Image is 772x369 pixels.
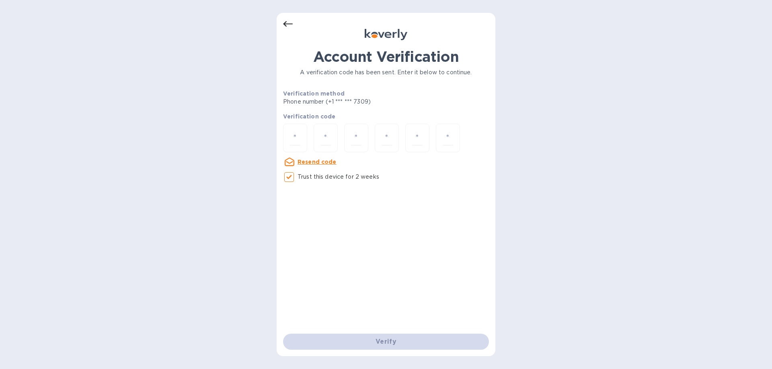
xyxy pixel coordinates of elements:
u: Resend code [298,159,337,165]
p: Verification code [283,112,489,120]
p: Phone number (+1 *** *** 7309) [283,98,432,106]
p: A verification code has been sent. Enter it below to continue. [283,68,489,77]
h1: Account Verification [283,48,489,65]
b: Verification method [283,90,345,97]
p: Trust this device for 2 weeks [298,173,379,181]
